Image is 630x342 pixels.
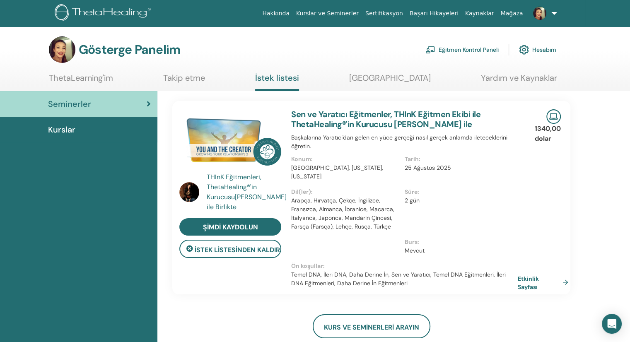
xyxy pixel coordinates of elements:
[519,43,529,57] img: cog.svg
[439,46,499,54] font: Eğitmen Kontrol Paneli
[291,155,311,163] font: Konum
[163,72,205,83] font: Takip etme
[481,72,557,83] font: Yardım ve Kaynaklar
[207,193,287,211] font: [PERSON_NAME] ile Birlikte
[418,238,419,246] font: :
[291,262,323,270] font: Ön koşullar
[405,247,425,254] font: Mevcut
[293,6,362,21] a: Kurslar ve Seminerler
[291,271,506,287] font: Temel DNA, İleri DNA, Daha Derine İn, Sen ve Yaratıcı, Temel DNA Eğitmenleri, İleri DNA Eğitmenle...
[49,72,113,83] font: ThetaLearning'im
[519,41,556,59] a: Hesabım
[481,73,557,89] a: Yardım ve Kaynaklar
[291,188,311,195] font: Dil(ler)
[324,323,419,331] font: kurs ve seminerleri arayın
[291,109,480,130] a: Sen ve Yaratıcı Eğitmenler, THInK Eğitmen Ekibi ile ThetaHealing®'in Kurucusu [PERSON_NAME] ile
[518,274,572,290] a: Etkinlik Sayfası
[405,238,418,246] font: Burs
[465,10,494,17] font: Kaynaklar
[500,10,523,17] font: Mağaza
[497,6,526,21] a: Mağaza
[405,188,418,195] font: Süre
[349,72,431,83] font: [GEOGRAPHIC_DATA]
[291,164,383,180] font: [GEOGRAPHIC_DATA], [US_STATE], [US_STATE]
[255,73,299,91] a: İstek listesi
[533,7,546,20] img: default.jpg
[406,6,462,21] a: Başarı Hikayeleri
[49,36,75,63] img: default.jpg
[55,4,154,23] img: logo.png
[535,124,561,143] font: 1340,00 dolar
[546,109,561,124] img: Canlı Çevrimiçi Seminer
[425,46,435,53] img: chalkboard-teacher.svg
[259,6,293,21] a: Hakkında
[349,73,431,89] a: [GEOGRAPHIC_DATA]
[262,10,290,17] font: Hakkında
[195,245,280,254] font: istek listesinden kaldır
[179,109,281,175] img: Sen ve Yaratıcı Eğitmenler
[518,275,539,290] font: Etkinlik Sayfası
[291,134,507,150] font: Başkalarına Yaratıcı'dan gelen en yüce gerçeği nasıl gerçek anlamda ileteceklerini öğretin.
[405,197,420,204] font: 2 gün
[311,188,313,195] font: :
[48,124,75,135] font: Kurslar
[179,218,281,236] a: şimdi kaydolun
[418,188,419,195] font: :
[179,240,281,258] button: istek listesinden kaldır
[291,197,394,230] font: Arapça, Hırvatça, Çekçe, İngilizce, Fransızca, Almanca, İbranice, Macarca, İtalyanca, Japonca, Ma...
[532,46,556,54] font: Hesabım
[365,10,403,17] font: Sertifikasyon
[311,155,313,163] font: :
[163,73,205,89] a: Takip etme
[207,173,261,201] font: THInK Eğitmenleri, ThetaHealing®'in Kurucusu
[49,73,113,89] a: ThetaLearning'im
[48,99,91,109] font: Seminerler
[405,155,419,163] font: Tarih
[419,155,420,163] font: :
[203,223,258,231] font: şimdi kaydolun
[179,182,199,202] img: default.jpg
[313,314,430,338] a: kurs ve seminerleri arayın
[602,314,622,334] div: Open Intercom Messenger
[323,262,325,270] font: :
[362,6,406,21] a: Sertifikasyon
[410,10,459,17] font: Başarı Hikayeleri
[296,10,359,17] font: Kurslar ve Seminerler
[207,172,283,212] a: THInK Eğitmenleri, ThetaHealing®'in Kurucusu[PERSON_NAME] ile Birlikte
[462,6,497,21] a: Kaynaklar
[425,41,499,59] a: Eğitmen Kontrol Paneli
[79,41,180,58] font: Gösterge Panelim
[255,72,299,83] font: İstek listesi
[405,164,451,171] font: 25 Ağustos 2025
